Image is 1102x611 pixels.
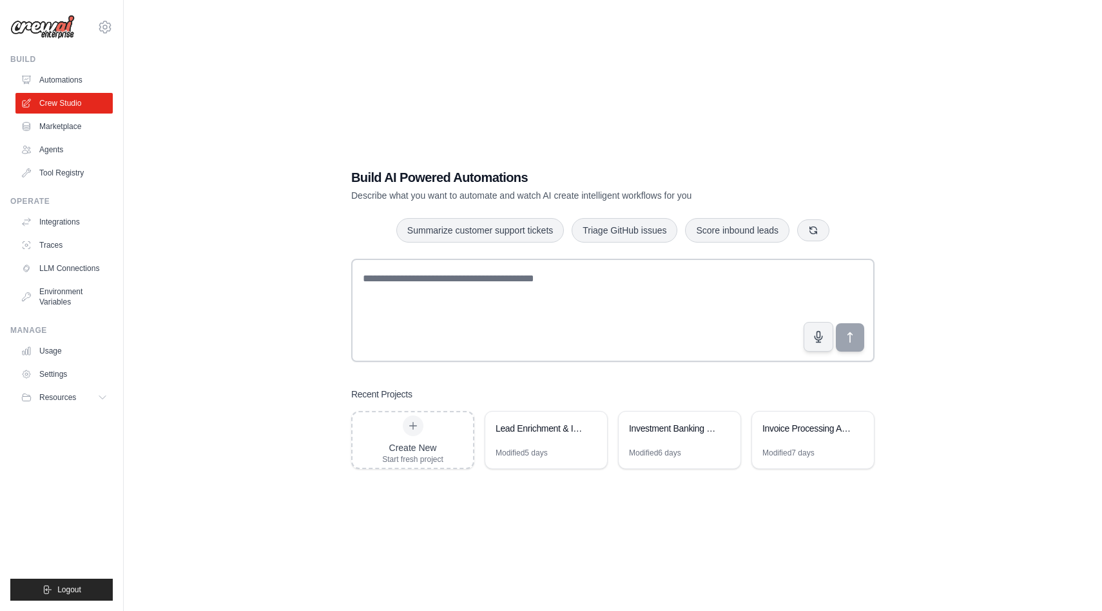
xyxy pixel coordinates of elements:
[629,448,681,458] div: Modified 6 days
[10,196,113,206] div: Operate
[57,585,81,595] span: Logout
[496,422,584,435] div: Lead Enrichment & Intelligence Workflow
[762,422,851,435] div: Invoice Processing Automation
[10,54,113,65] div: Build
[351,189,784,202] p: Describe what you want to automate and watch AI create intelligent workflows for you
[15,281,113,312] a: Environment Variables
[15,163,113,183] a: Tool Registry
[15,341,113,361] a: Usage
[396,218,564,243] button: Summarize customer support tickets
[351,388,412,401] h3: Recent Projects
[382,454,443,465] div: Start fresh project
[15,70,113,90] a: Automations
[762,448,815,458] div: Modified 7 days
[10,15,75,39] img: Logo
[15,364,113,385] a: Settings
[10,325,113,336] div: Manage
[15,93,113,114] a: Crew Studio
[10,579,113,601] button: Logout
[15,387,113,408] button: Resources
[15,235,113,255] a: Traces
[15,139,113,160] a: Agents
[15,212,113,232] a: Integrations
[629,422,717,435] div: Investment Banking Stock Outlook Generator
[1038,549,1102,611] iframe: Chat Widget
[804,322,833,352] button: Click to speak your automation idea
[39,392,76,403] span: Resources
[685,218,789,243] button: Score inbound leads
[15,116,113,137] a: Marketplace
[15,258,113,279] a: LLM Connections
[351,168,784,186] h1: Build AI Powered Automations
[496,448,548,458] div: Modified 5 days
[797,219,829,241] button: Get new suggestions
[572,218,677,243] button: Triage GitHub issues
[382,441,443,454] div: Create New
